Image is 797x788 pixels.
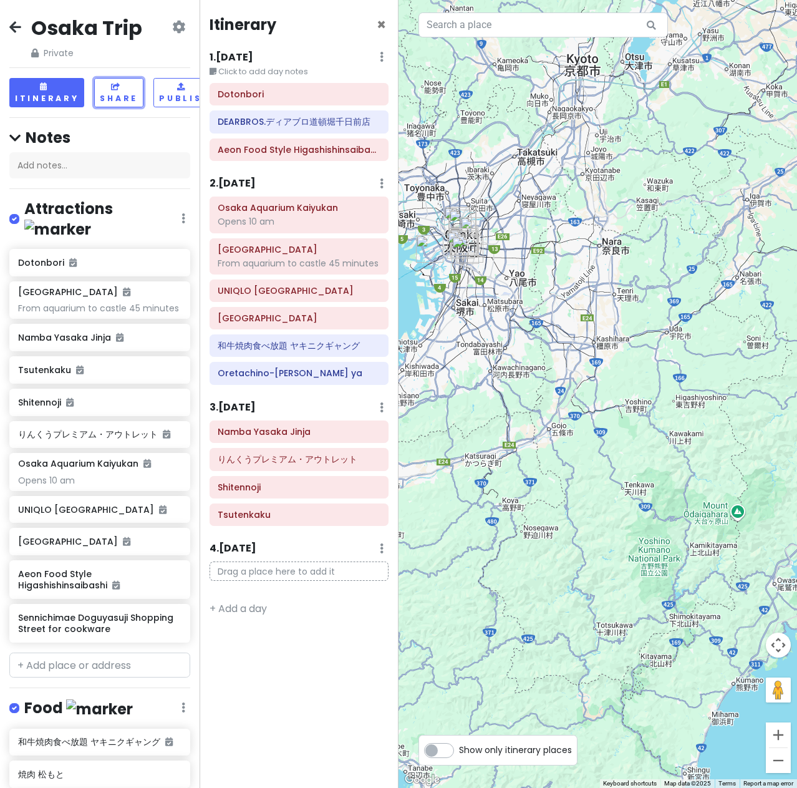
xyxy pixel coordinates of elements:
i: Added to itinerary [163,430,170,439]
h6: 4 . [DATE] [210,542,256,555]
a: Terms (opens in new tab) [718,780,736,787]
h6: 3 . [DATE] [210,401,256,414]
button: Itinerary [9,78,84,107]
div: From aquarium to castle 45 minutes [218,258,380,269]
img: marker [66,699,133,719]
span: Map data ©2025 [664,780,711,787]
h6: DEARBROS.ディアブロ道頓堀千日前店 [218,116,380,127]
i: Added to itinerary [112,581,120,590]
h6: UNIQLO [GEOGRAPHIC_DATA] [18,504,181,515]
span: Private [31,46,142,60]
div: 和牛焼肉食べ放題 ヤキニクギャング [449,210,476,237]
h6: りんくうプレミアム・アウトレット [218,454,380,465]
div: Namba Yasaka Jinja [447,231,475,259]
button: Zoom out [766,748,791,773]
i: Added to itinerary [76,366,84,374]
h6: Namba Yasaka Jinja [218,426,380,437]
h6: Dotonbori [218,89,380,100]
h6: [GEOGRAPHIC_DATA] [18,286,130,298]
h6: Osaka Aquarium Kaiyukan [218,202,380,213]
div: Opens 10 am [18,475,181,486]
button: Map camera controls [766,633,791,658]
button: Share [94,78,143,107]
h6: Aeon Food Style Higashishinsaibashi [218,144,380,155]
h4: Food [24,698,133,719]
i: Added to itinerary [66,398,74,407]
i: Added to itinerary [69,258,77,267]
div: Osaka Aquarium Kaiyukan [416,235,443,263]
h6: Sennichimae Doguyasuji Shopping Street for cookware [18,612,181,635]
img: marker [24,220,91,239]
h6: 和牛焼肉食べ放題 ヤキニクギャング [218,340,380,351]
h6: りんくうプレミアム・アウトレット [18,429,181,440]
i: Added to itinerary [159,505,167,514]
button: Keyboard shortcuts [603,779,657,788]
i: Added to itinerary [116,333,123,342]
a: Report a map error [743,780,793,787]
input: Search a place [418,12,668,37]
h6: 和牛焼肉食べ放題 ヤキニクギャング [18,736,181,747]
a: + Add a day [210,601,267,616]
h4: Itinerary [210,15,276,34]
h6: Osaka Aquarium Kaiyukan [18,458,151,469]
a: Open this area in Google Maps (opens a new window) [402,772,443,788]
input: + Add place or address [9,653,190,678]
div: Shitennoji [456,235,483,263]
h6: 2 . [DATE] [210,177,256,190]
h6: Aeon Food Style Higashishinsaibashi [18,568,181,591]
div: Opens 10 am [218,216,380,227]
h6: Umeda Sky Building [218,313,380,324]
button: Close [377,17,386,32]
i: Added to itinerary [123,537,130,546]
div: Umeda Sky Building [444,207,471,235]
i: Added to itinerary [123,288,130,296]
h4: Attractions [24,199,181,239]
h6: Namba Yasaka Jinja [18,332,181,343]
h6: 焼肉 松もと [18,769,181,780]
div: Tsutenkaku [452,236,479,264]
p: Drag a place here to add it [210,562,389,581]
div: Dotonbori [450,228,477,255]
h6: 1 . [DATE] [210,51,253,64]
small: Click to add day notes [210,66,389,78]
div: 焼肉 松もと [450,228,477,256]
h6: Oretachino-curry ya [218,367,380,379]
h6: Shitennoji [218,482,380,493]
span: Show only itinerary places [459,743,572,757]
h6: Dotonbori [18,257,181,268]
div: UNIQLO OSAKA [448,207,476,235]
div: Oretachino-curry ya [450,230,478,258]
button: Drag Pegman onto the map to open Street View [766,678,791,703]
div: Osaka Castle [460,217,488,245]
span: Close itinerary [377,14,386,35]
button: Publish [153,78,215,107]
i: Added to itinerary [165,737,173,746]
i: Added to itinerary [143,459,151,468]
div: From aquarium to castle 45 minutes [18,303,181,314]
h2: Osaka Trip [31,15,142,41]
h6: Tsutenkaku [18,364,181,376]
h6: UNIQLO OSAKA [218,285,380,296]
div: Aeon Food Style Higashishinsaibashi [451,226,478,253]
h6: [GEOGRAPHIC_DATA] [18,536,181,547]
h6: Osaka Castle [218,244,380,255]
h6: Shitennoji [18,397,181,408]
img: Google [402,772,443,788]
h6: Tsutenkaku [218,509,380,520]
h4: Notes [9,128,190,147]
button: Zoom in [766,722,791,747]
div: Add notes... [9,152,190,178]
